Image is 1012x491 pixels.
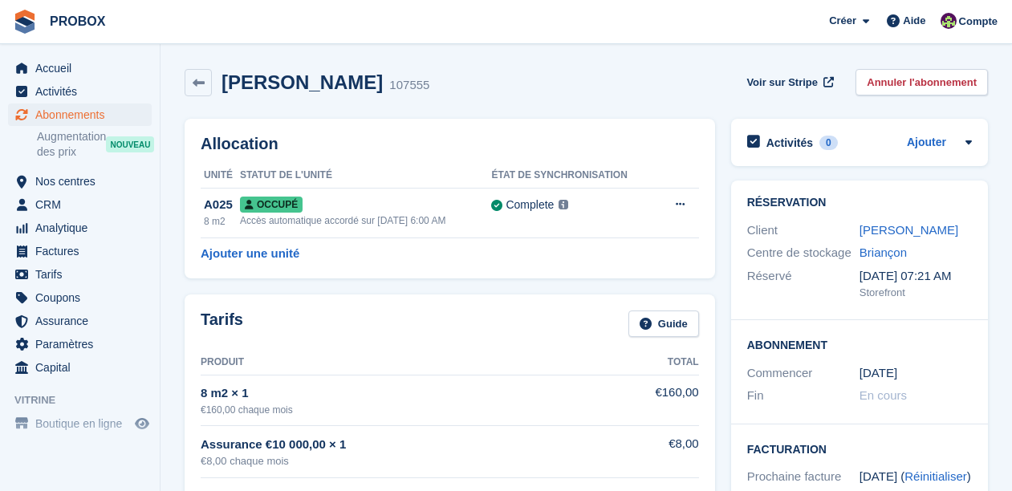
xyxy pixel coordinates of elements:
a: Ajouter une unité [201,245,299,263]
h2: Facturation [747,440,972,457]
div: Storefront [860,285,972,301]
div: A025 [204,196,240,214]
th: Unité [201,163,240,189]
h2: Tarifs [201,310,243,337]
div: Complete [506,197,554,213]
a: menu [8,193,152,216]
span: Boutique en ligne [35,412,132,435]
span: En cours [860,388,907,402]
span: Factures [35,240,132,262]
span: Accueil [35,57,132,79]
div: Client [747,221,860,240]
h2: [PERSON_NAME] [222,71,383,93]
span: Paramètres [35,333,132,355]
div: [DATE] ( ) [860,468,972,486]
a: [PERSON_NAME] [860,223,958,237]
div: [DATE] 07:21 AM [860,267,972,286]
img: icon-info-grey-7440780725fd019a000dd9b08b2336e03edf1995a4989e88bcd33f0948082b44.svg [559,200,568,209]
div: Assurance €10 000,00 × 1 [201,436,639,454]
a: Annuler l'abonnement [856,69,988,95]
a: Augmentation des prix NOUVEAU [37,128,152,160]
h2: Activités [766,136,813,150]
a: PROBOX [43,8,112,34]
div: Accès automatique accordé sur [DATE] 6:00 AM [240,213,492,228]
div: €8,00 chaque mois [201,453,639,469]
td: €8,00 [639,426,699,478]
span: Créer [829,13,856,29]
div: 0 [819,136,838,150]
span: Activités [35,80,132,103]
span: Coupons [35,286,132,309]
th: Total [639,350,699,375]
a: menu [8,310,152,332]
div: €160,00 chaque mois [201,403,639,417]
div: Fin [747,387,860,405]
th: État de synchronisation [491,163,657,189]
a: menu [8,217,152,239]
a: menu [8,57,152,79]
a: Ajouter [907,134,946,152]
span: Capital [35,356,132,379]
th: Statut de l'unité [240,163,492,189]
div: Réservé [747,267,860,301]
h2: Allocation [201,135,699,153]
img: Jackson Collins [941,13,957,29]
a: menu [8,103,152,126]
span: Nos centres [35,170,132,193]
a: menu [8,263,152,286]
a: Boutique d'aperçu [132,414,152,433]
span: Voir sur Stripe [746,75,818,91]
td: €160,00 [639,375,699,425]
a: Briançon [860,245,907,259]
div: 8 m2 × 1 [201,384,639,403]
a: menu [8,170,152,193]
h2: Réservation [747,197,972,209]
span: Compte [959,14,998,30]
div: Prochaine facture [747,468,860,486]
span: Augmentation des prix [37,129,106,160]
div: Centre de stockage [747,244,860,262]
a: menu [8,412,152,435]
time: 2025-09-11 23:00:00 UTC [860,364,897,383]
a: menu [8,286,152,309]
span: Vitrine [14,392,160,408]
h2: Abonnement [747,336,972,352]
img: stora-icon-8386f47178a22dfd0bd8f6a31ec36ba5ce8667c1dd55bd0f319d3a0aa187defe.svg [13,10,37,34]
span: CRM [35,193,132,216]
span: Abonnements [35,103,132,126]
div: Commencer [747,364,860,383]
span: Aide [903,13,925,29]
th: Produit [201,350,639,375]
span: Tarifs [35,263,132,286]
a: Guide [628,310,699,337]
div: 8 m2 [204,214,240,229]
a: menu [8,240,152,262]
a: menu [8,333,152,355]
a: menu [8,80,152,103]
span: Analytique [35,217,132,239]
a: menu [8,356,152,379]
span: Assurance [35,310,132,332]
div: NOUVEAU [106,136,154,152]
span: Occupé [240,197,303,213]
div: 107555 [389,76,429,95]
a: Réinitialiser [904,469,967,483]
a: Voir sur Stripe [740,69,836,95]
